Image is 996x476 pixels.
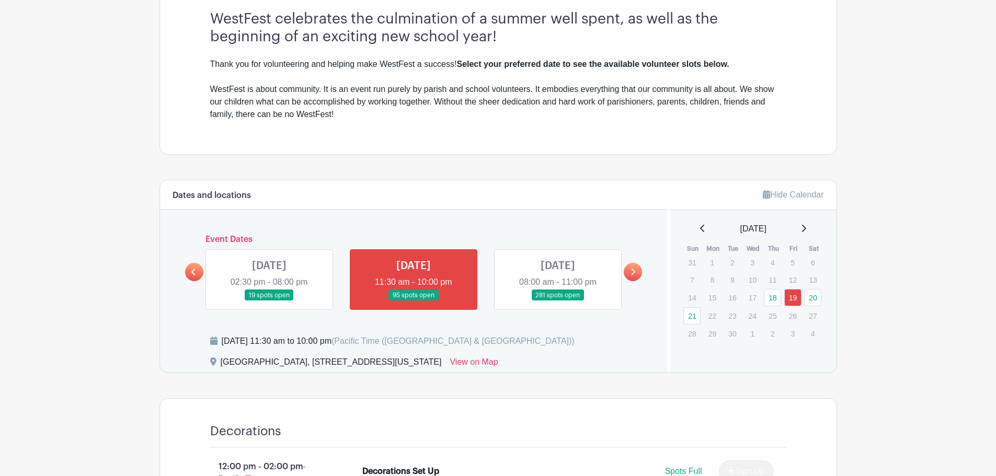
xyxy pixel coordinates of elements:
[210,424,281,439] h4: Decorations
[784,326,802,342] p: 3
[724,308,741,324] p: 23
[683,307,701,324] a: 21
[804,254,821,271] p: 6
[764,272,781,288] p: 11
[203,235,624,245] h6: Event Dates
[456,60,729,68] strong: Select your preferred date to see the available volunteer slots below.
[784,308,802,324] p: 26
[804,289,821,306] a: 20
[763,190,823,199] a: Hide Calendar
[210,58,786,71] div: Thank you for volunteering and helping make WestFest a success!
[804,272,821,288] p: 13
[744,326,761,342] p: 1
[723,243,743,254] th: Tue
[331,336,575,345] span: (Pacific Time ([GEOGRAPHIC_DATA] & [GEOGRAPHIC_DATA]))
[784,289,802,306] a: 19
[764,326,781,342] p: 2
[784,272,802,288] p: 12
[764,289,781,306] a: 18
[724,289,741,306] p: 16
[744,289,761,306] p: 17
[740,223,766,235] span: [DATE]
[704,254,721,271] p: 1
[683,289,701,306] p: 14
[221,356,442,373] div: [GEOGRAPHIC_DATA], [STREET_ADDRESS][US_STATE]
[763,243,784,254] th: Thu
[703,243,724,254] th: Mon
[704,289,721,306] p: 15
[665,467,702,475] span: Spots Full
[704,272,721,288] p: 8
[764,308,781,324] p: 25
[210,83,786,121] div: WestFest is about community. It is an event run purely by parish and school volunteers. It embodi...
[784,243,804,254] th: Fri
[744,308,761,324] p: 24
[683,326,701,342] p: 28
[784,254,802,271] p: 5
[173,191,251,201] h6: Dates and locations
[724,272,741,288] p: 9
[724,326,741,342] p: 30
[804,243,824,254] th: Sat
[764,254,781,271] p: 4
[704,326,721,342] p: 29
[222,335,575,347] div: [DATE] 11:30 am to 10:00 pm
[804,326,821,342] p: 4
[744,272,761,288] p: 10
[724,254,741,271] p: 2
[744,254,761,271] p: 3
[743,243,764,254] th: Wed
[683,254,701,271] p: 31
[683,243,703,254] th: Sun
[704,308,721,324] p: 22
[804,308,821,324] p: 27
[683,272,701,288] p: 7
[450,356,498,373] a: View on Map
[210,10,786,45] h3: WestFest celebrates the culmination of a summer well spent, as well as the beginning of an exciti...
